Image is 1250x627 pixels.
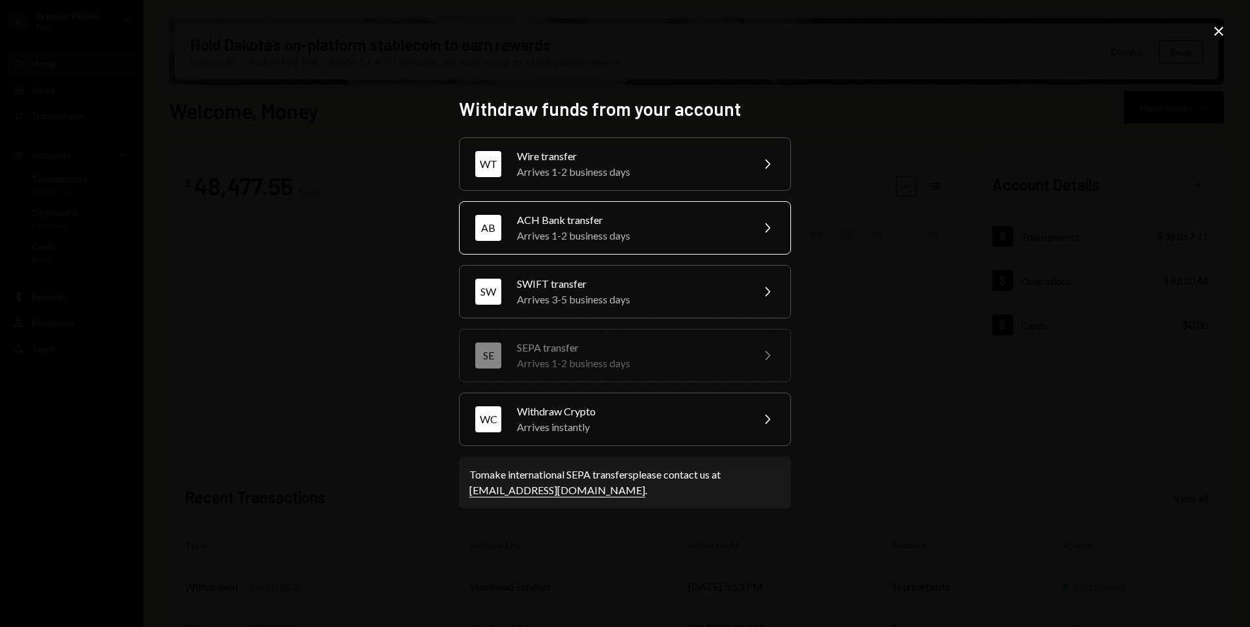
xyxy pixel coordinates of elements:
div: WC [475,406,501,432]
button: WCWithdraw CryptoArrives instantly [459,393,791,446]
div: SEPA transfer [517,340,743,355]
div: Wire transfer [517,148,743,164]
div: SWIFT transfer [517,276,743,292]
a: [EMAIL_ADDRESS][DOMAIN_NAME] [469,484,645,497]
div: ACH Bank transfer [517,212,743,228]
div: SW [475,279,501,305]
div: Arrives instantly [517,419,743,435]
div: Arrives 1-2 business days [517,164,743,180]
h2: Withdraw funds from your account [459,96,791,122]
div: SE [475,342,501,369]
button: WTWire transferArrives 1-2 business days [459,137,791,191]
div: Arrives 1-2 business days [517,355,743,371]
div: AB [475,215,501,241]
div: WT [475,151,501,177]
button: ABACH Bank transferArrives 1-2 business days [459,201,791,255]
div: Arrives 1-2 business days [517,228,743,244]
div: To make international SEPA transfers please contact us at . [469,467,781,498]
div: Withdraw Crypto [517,404,743,419]
button: SWSWIFT transferArrives 3-5 business days [459,265,791,318]
button: SESEPA transferArrives 1-2 business days [459,329,791,382]
div: Arrives 3-5 business days [517,292,743,307]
